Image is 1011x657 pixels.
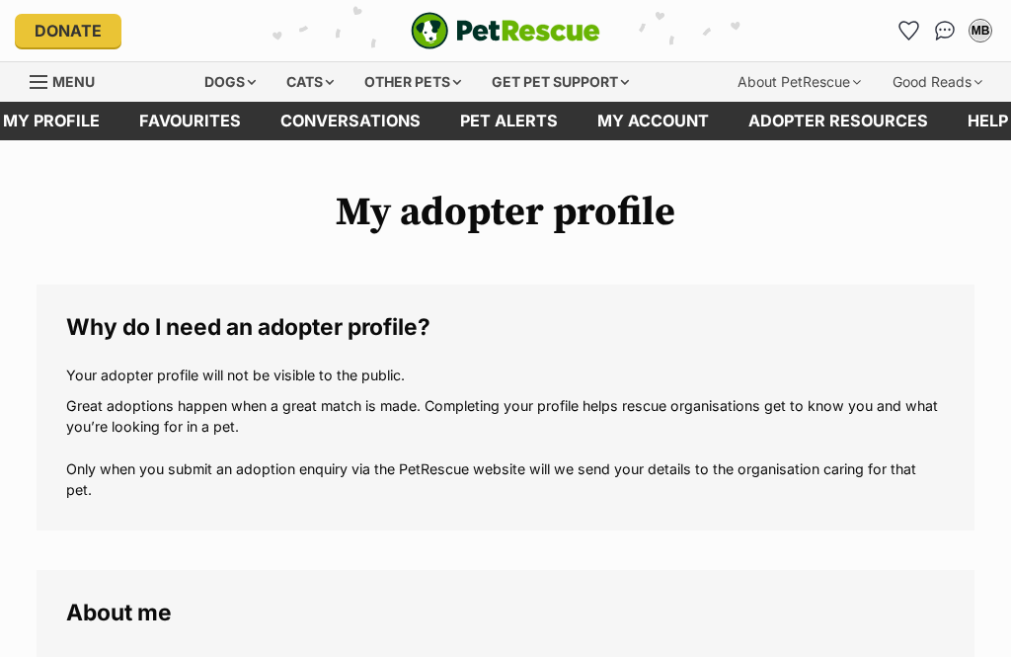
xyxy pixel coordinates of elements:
[52,73,95,90] span: Menu
[66,314,945,340] legend: Why do I need an adopter profile?
[191,62,270,102] div: Dogs
[729,102,948,140] a: Adopter resources
[66,365,945,385] p: Your adopter profile will not be visible to the public.
[272,62,348,102] div: Cats
[724,62,875,102] div: About PetRescue
[935,21,956,41] img: chat-41dd97257d64d25036548639549fe6c8038ab92f7586957e7f3b1b290dea8141.svg
[37,190,974,235] h1: My adopter profile
[30,62,109,98] a: Menu
[578,102,729,140] a: My account
[894,15,925,46] a: Favourites
[66,600,945,625] legend: About me
[440,102,578,140] a: Pet alerts
[66,395,945,501] p: Great adoptions happen when a great match is made. Completing your profile helps rescue organisat...
[894,15,996,46] ul: Account quick links
[261,102,440,140] a: conversations
[965,15,996,46] button: My account
[411,12,600,49] a: PetRescue
[15,14,121,47] a: Donate
[350,62,475,102] div: Other pets
[879,62,996,102] div: Good Reads
[478,62,643,102] div: Get pet support
[411,12,600,49] img: logo-e224e6f780fb5917bec1dbf3a21bbac754714ae5b6737aabdf751b685950b380.svg
[971,21,990,41] div: MB
[119,102,261,140] a: Favourites
[929,15,961,46] a: Conversations
[37,285,974,531] fieldset: Why do I need an adopter profile?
